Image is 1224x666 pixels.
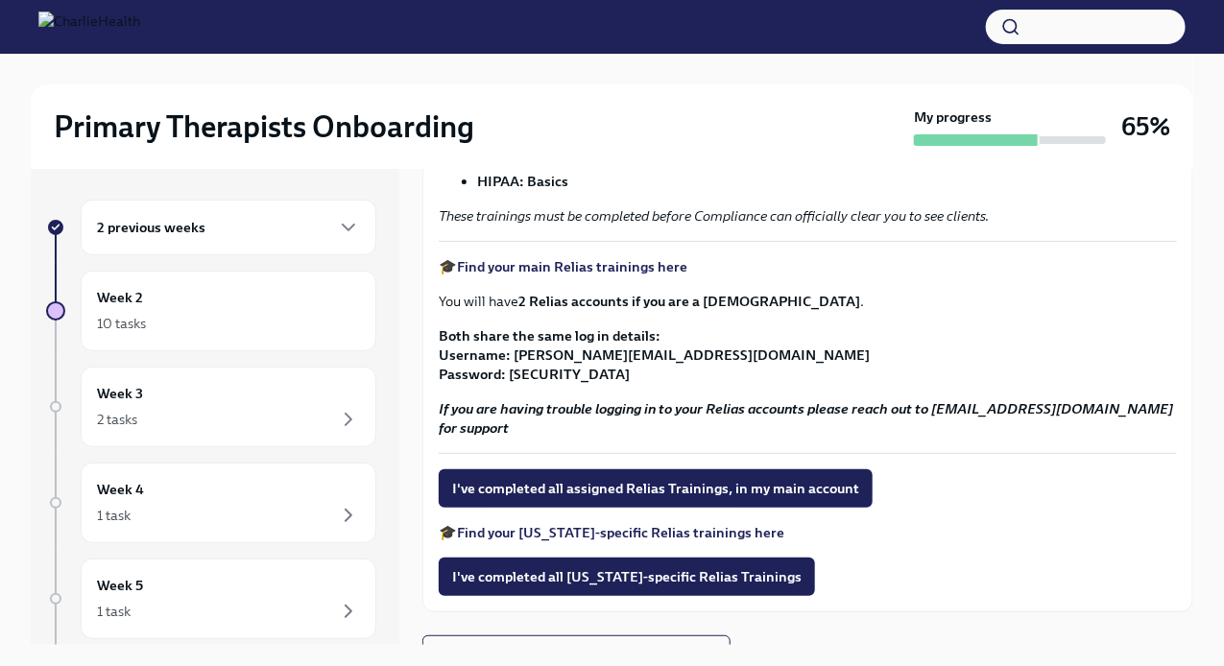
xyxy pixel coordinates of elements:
strong: My progress [914,107,992,127]
div: 1 task [97,602,131,621]
a: Week 41 task [46,463,376,543]
h2: Primary Therapists Onboarding [54,107,474,146]
strong: HIPAA: Basics [477,173,568,190]
h6: Week 4 [97,479,144,500]
div: 1 task [97,506,131,525]
h6: Week 2 [97,287,143,308]
strong: 2 Relias accounts if you are a [DEMOGRAPHIC_DATA] [518,293,860,310]
a: Find your [US_STATE]-specific Relias trainings here [457,524,784,541]
span: I've completed all assigned Relias Trainings, in my main account [452,479,859,498]
h6: 2 previous weeks [97,217,205,238]
div: 2 previous weeks [81,200,376,255]
p: 🎓 [439,523,1177,542]
p: You will have . [439,292,1177,311]
a: Week 32 tasks [46,367,376,447]
div: 10 tasks [97,314,146,333]
button: I've completed all [US_STATE]-specific Relias Trainings [439,558,815,596]
em: These trainings must be completed before Compliance can officially clear you to see clients. [439,207,989,225]
strong: Both share the same log in details: Username: [PERSON_NAME][EMAIL_ADDRESS][DOMAIN_NAME] Password:... [439,327,870,383]
a: Week 210 tasks [46,271,376,351]
a: Find your main Relias trainings here [457,258,687,275]
span: I've completed all [US_STATE]-specific Relias Trainings [452,567,802,586]
h3: 65% [1121,109,1170,144]
h6: Week 3 [97,383,143,404]
a: Week 51 task [46,559,376,639]
img: CharlieHealth [38,12,140,42]
button: I've completed all assigned Relias Trainings, in my main account [439,469,873,508]
strong: If you are having trouble logging in to your Relias accounts please reach out to [EMAIL_ADDRESS][... [439,400,1173,437]
p: 🎓 [439,257,1177,276]
h6: Week 5 [97,575,143,596]
div: 2 tasks [97,410,137,429]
